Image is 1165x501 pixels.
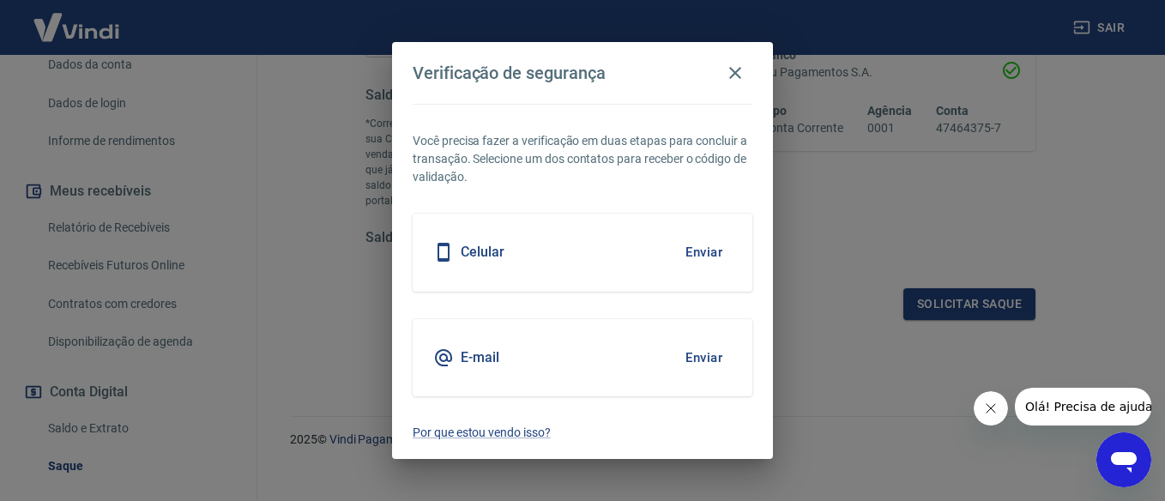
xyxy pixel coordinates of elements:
iframe: Botão para abrir a janela de mensagens [1096,432,1151,487]
p: Você precisa fazer a verificação em duas etapas para concluir a transação. Selecione um dos conta... [413,132,752,186]
button: Enviar [676,340,732,376]
iframe: Fechar mensagem [974,391,1008,426]
span: Olá! Precisa de ajuda? [10,12,144,26]
h5: E-mail [461,349,499,366]
h4: Verificação de segurança [413,63,606,83]
button: Enviar [676,234,732,270]
a: Por que estou vendo isso? [413,424,752,442]
iframe: Mensagem da empresa [1015,388,1151,426]
h5: Celular [461,244,504,261]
